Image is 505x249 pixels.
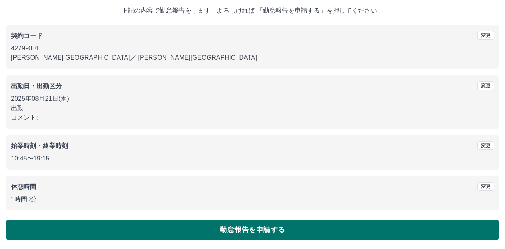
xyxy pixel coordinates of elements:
[477,182,494,191] button: 変更
[11,94,494,103] p: 2025年08月21日(木)
[11,44,494,53] p: 42799001
[11,183,37,190] b: 休憩時間
[11,113,494,122] p: コメント:
[11,154,494,163] p: 10:45 〜 19:15
[11,142,68,149] b: 始業時刻・終業時刻
[11,83,62,89] b: 出勤日・出勤区分
[477,31,494,40] button: 変更
[6,6,499,15] p: 下記の内容で勤怠報告をします。よろしければ 「勤怠報告を申請する」を押してください。
[11,103,494,113] p: 出勤
[477,81,494,90] button: 変更
[11,195,494,204] p: 1時間0分
[477,141,494,150] button: 変更
[11,53,494,63] p: [PERSON_NAME][GEOGRAPHIC_DATA] ／ [PERSON_NAME][GEOGRAPHIC_DATA]
[6,220,499,240] button: 勤怠報告を申請する
[11,32,43,39] b: 契約コード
